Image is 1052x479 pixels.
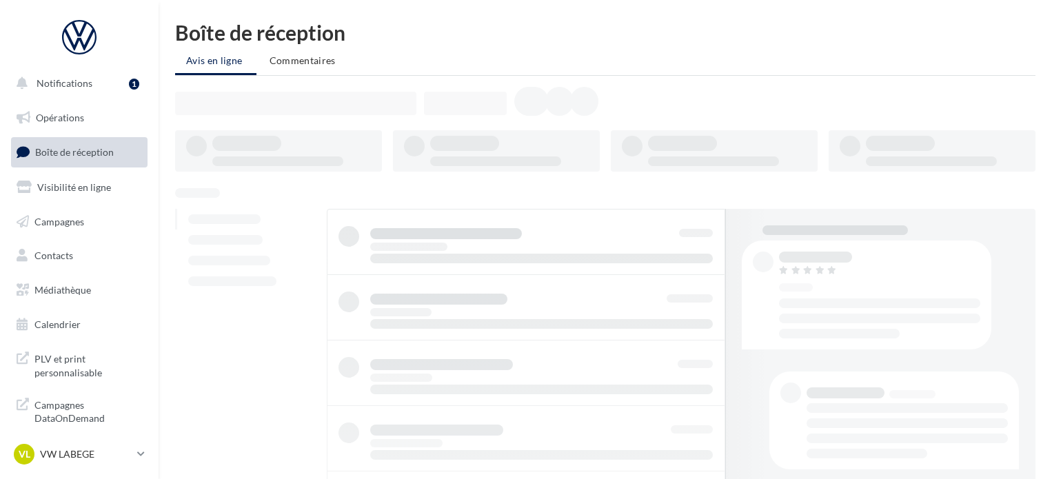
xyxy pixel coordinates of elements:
[35,146,114,158] span: Boîte de réception
[34,215,84,227] span: Campagnes
[175,22,1035,43] div: Boîte de réception
[270,54,336,66] span: Commentaires
[34,349,142,379] span: PLV et print personnalisable
[36,112,84,123] span: Opérations
[34,249,73,261] span: Contacts
[8,137,150,167] a: Boîte de réception
[40,447,132,461] p: VW LABEGE
[8,241,150,270] a: Contacts
[11,441,148,467] a: VL VW LABEGE
[34,396,142,425] span: Campagnes DataOnDemand
[8,390,150,431] a: Campagnes DataOnDemand
[8,207,150,236] a: Campagnes
[37,77,92,89] span: Notifications
[8,344,150,385] a: PLV et print personnalisable
[19,447,30,461] span: VL
[8,276,150,305] a: Médiathèque
[8,69,145,98] button: Notifications 1
[37,181,111,193] span: Visibilité en ligne
[34,284,91,296] span: Médiathèque
[34,318,81,330] span: Calendrier
[8,310,150,339] a: Calendrier
[8,103,150,132] a: Opérations
[129,79,139,90] div: 1
[8,173,150,202] a: Visibilité en ligne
